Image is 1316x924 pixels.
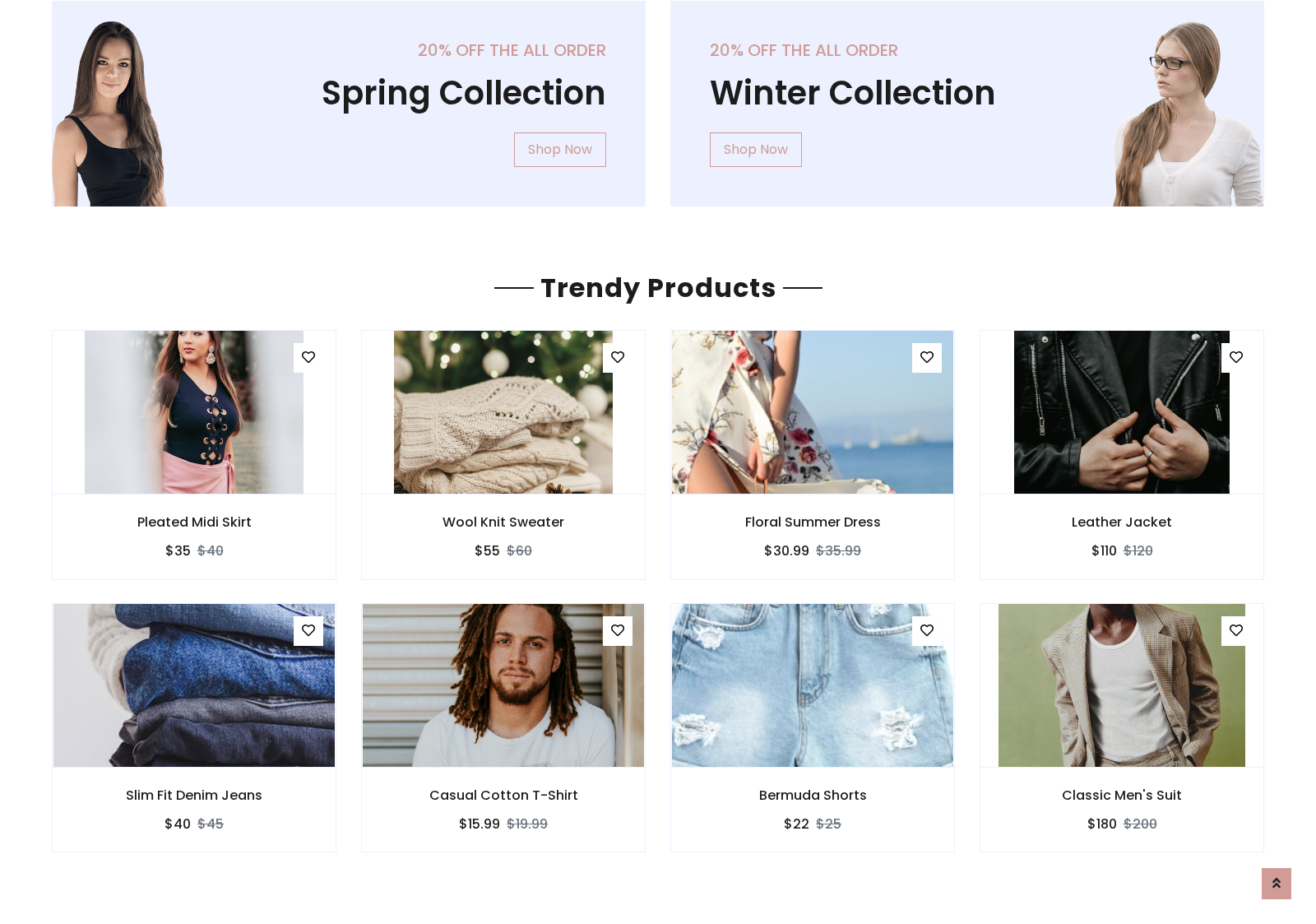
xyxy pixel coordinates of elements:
[1124,541,1153,560] del: $120
[671,514,954,530] h6: Floral Summer Dress
[53,787,336,803] h6: Slim Fit Denim Jeans
[165,543,191,559] h6: $35
[710,132,802,167] a: Shop Now
[164,816,191,832] h6: $40
[1124,815,1157,833] del: $200
[53,514,336,530] h6: Pleated Midi Skirt
[764,543,809,559] h6: $30.99
[980,514,1263,530] h6: Leather Jacket
[362,787,645,803] h6: Casual Cotton T-Shirt
[91,40,606,60] h5: 20% off the all order
[459,816,500,832] h6: $15.99
[710,40,1225,60] h5: 20% off the all order
[91,73,606,113] h1: Spring Collection
[784,816,809,832] h6: $22
[534,269,783,306] span: Trendy Products
[816,541,861,560] del: $35.99
[816,815,841,833] del: $25
[197,815,224,833] del: $45
[197,541,224,560] del: $40
[710,73,1225,113] h1: Winter Collection
[1087,816,1117,832] h6: $180
[475,543,500,559] h6: $55
[1091,543,1117,559] h6: $110
[514,132,606,167] a: Shop Now
[362,514,645,530] h6: Wool Knit Sweater
[671,787,954,803] h6: Bermuda Shorts
[980,787,1263,803] h6: Classic Men's Suit
[507,815,548,833] del: $19.99
[507,541,532,560] del: $60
